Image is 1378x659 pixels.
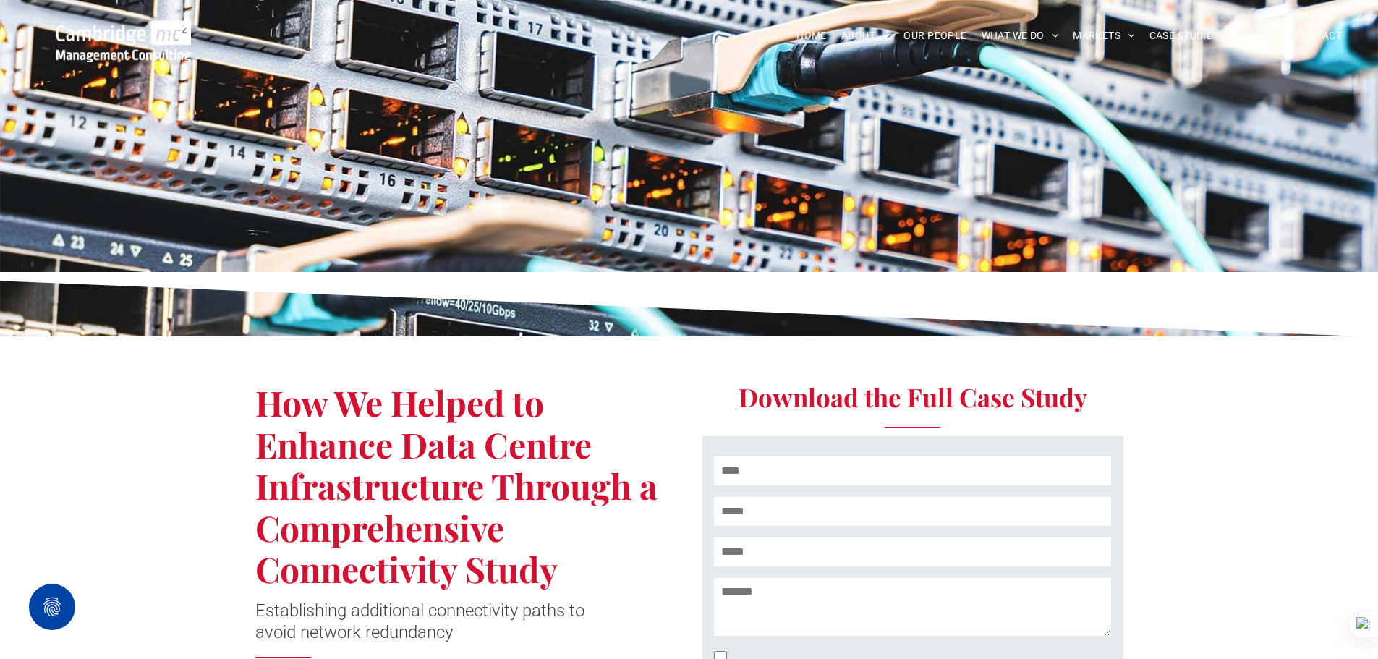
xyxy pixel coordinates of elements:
a: CONTACT [1288,25,1349,47]
a: INSIGHTS [1226,25,1288,47]
a: CASE STUDIES [1142,25,1226,47]
a: WHAT WE DO [974,25,1066,47]
a: MARKETS [1066,25,1141,47]
a: HOME [789,25,834,47]
img: Go to Homepage [56,20,191,62]
span: Download the Full Case Study [739,380,1087,414]
span: Establishing additional connectivity paths to avoid network redundancy [255,600,584,642]
a: OUR PEOPLE [896,25,974,47]
span: How We Helped to Enhance Data Centre Infrastructure Through a Comprehensive Connectivity Study [255,379,658,592]
a: ABOUT [834,25,897,47]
